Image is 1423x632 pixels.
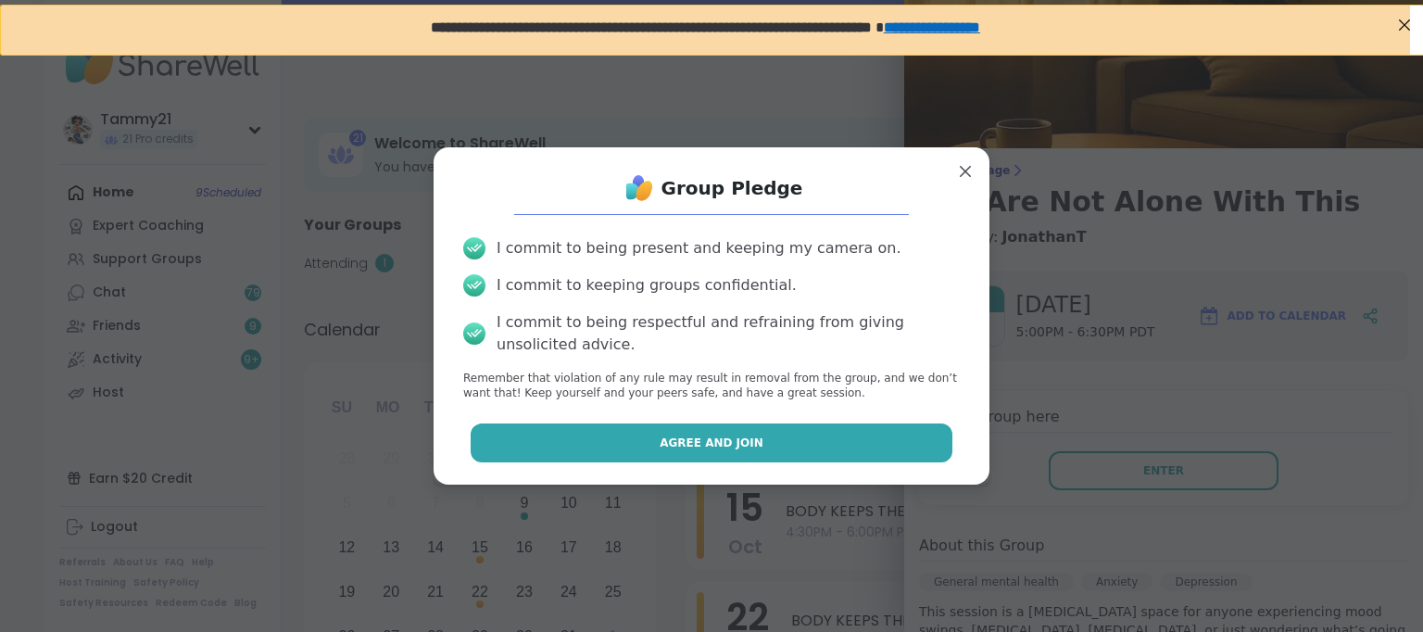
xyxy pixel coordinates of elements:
h1: Group Pledge [661,175,803,201]
div: I commit to keeping groups confidential. [497,274,797,297]
div: I commit to being present and keeping my camera on. [497,237,900,259]
img: ShareWell Logo [621,170,658,207]
button: Agree and Join [471,423,953,462]
div: Close Step [1392,7,1416,32]
div: I commit to being respectful and refraining from giving unsolicited advice. [497,311,960,356]
p: Remember that violation of any rule may result in removal from the group, and we don’t want that!... [463,371,960,402]
span: Agree and Join [660,435,763,451]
